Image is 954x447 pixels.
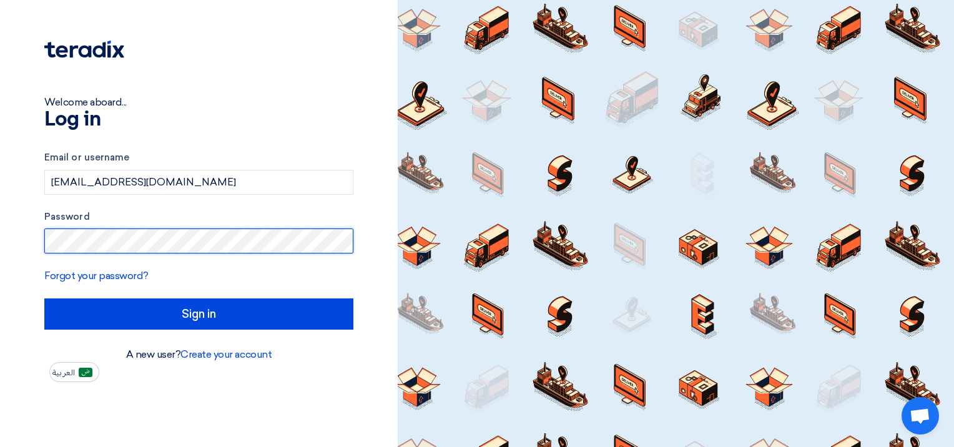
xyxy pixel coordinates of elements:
[44,270,149,282] a: Forgot your password?
[49,362,99,382] button: العربية
[44,95,353,110] div: Welcome aboard...
[44,110,353,130] h1: Log in
[79,368,92,377] img: ar-AR.png
[44,210,353,224] label: Password
[902,397,939,435] a: Open chat
[52,368,75,377] span: العربية
[44,170,353,195] input: Enter your business email or username
[126,348,272,360] font: A new user?
[44,150,353,165] label: Email or username
[44,298,353,330] input: Sign in
[180,348,272,360] a: Create your account
[44,41,124,58] img: Teradix logo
